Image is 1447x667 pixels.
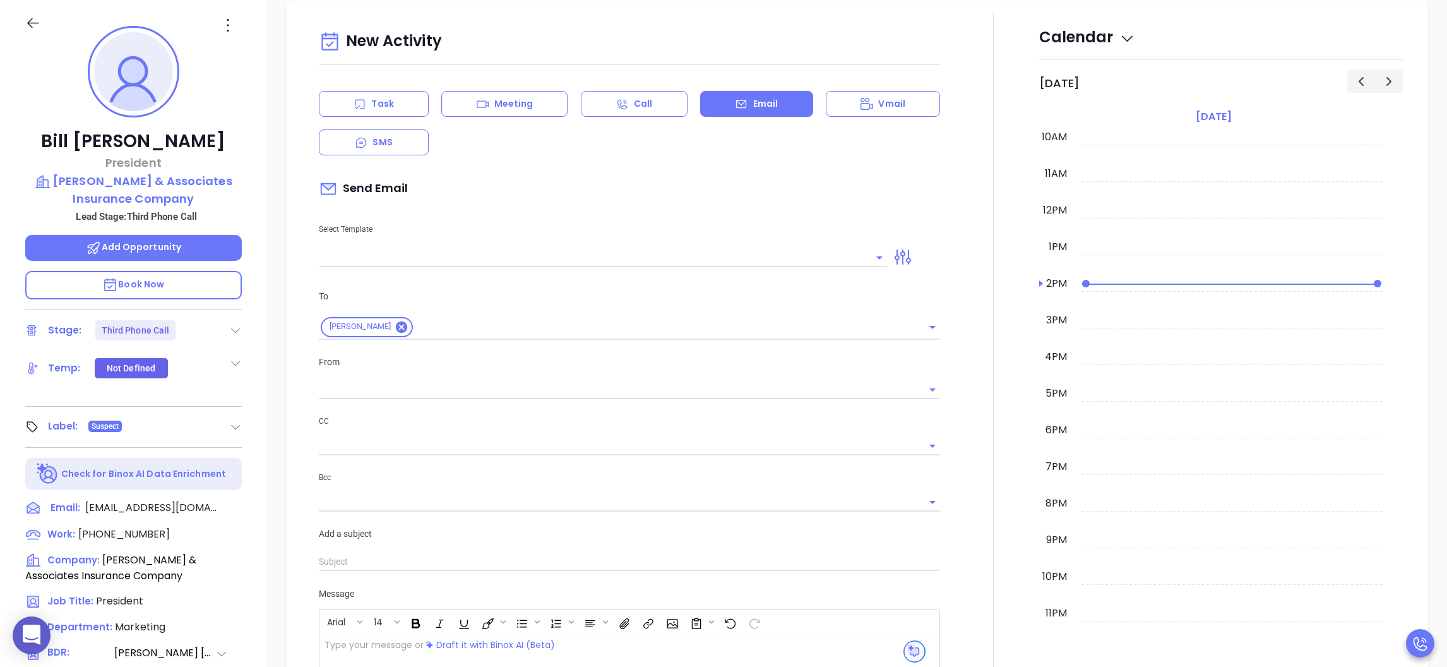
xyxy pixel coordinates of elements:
[319,471,941,484] p: Bcc
[1040,569,1069,584] div: 10pm
[37,463,59,485] img: Ai-Enrich-DaqCidB-.svg
[1044,313,1069,328] div: 3pm
[753,97,778,111] p: Email
[718,611,741,632] span: Undo
[1374,69,1403,93] button: Next day
[612,611,635,632] span: Insert Files
[372,136,392,149] p: SMS
[319,553,941,572] input: Subject
[684,611,717,632] span: Surveys
[428,611,451,632] span: Italic
[436,639,555,652] span: Draft it with Binox AI (Beta)
[510,611,543,632] span: Insert Unordered List
[320,611,366,632] span: Font family
[1043,459,1069,474] div: 7pm
[47,527,75,541] span: Work:
[94,32,173,111] img: profile-user
[924,381,941,399] button: Open
[321,616,352,625] span: Arial
[1193,108,1234,126] a: [DATE]
[319,527,941,541] p: Add a subject
[1039,129,1069,145] div: 10am
[426,641,433,649] img: svg%3e
[51,500,80,517] span: Email:
[102,320,170,340] div: Third Phone Call
[61,467,226,481] p: Check for Binox AI Data Enrichment
[1046,239,1069,255] div: 1pm
[924,437,941,455] button: Open
[1043,496,1069,511] div: 8pm
[102,278,164,291] span: Book Now
[321,317,414,337] div: [PERSON_NAME]
[48,417,78,436] div: Label:
[1039,76,1080,90] h2: [DATE]
[452,611,475,632] span: Underline
[25,130,242,153] p: Bill [PERSON_NAME]
[1042,166,1069,181] div: 11am
[578,611,611,632] span: Align
[634,97,652,111] p: Call
[319,222,888,236] p: Select Template
[115,620,165,634] span: Marketing
[85,500,218,515] span: [EMAIL_ADDRESS][DOMAIN_NAME]
[86,241,182,253] span: Add Opportunity
[636,611,659,632] span: Insert link
[107,358,155,378] div: Not Defined
[25,553,196,583] span: [PERSON_NAME] & Associates Insurance Company
[319,26,941,58] div: New Activity
[78,527,170,541] span: [PHONE_NUMBER]
[1043,423,1069,438] div: 6pm
[92,419,119,433] span: Suspect
[660,611,683,632] span: Insert Image
[367,611,403,632] span: Font size
[321,611,355,632] button: Arial
[96,594,143,608] span: President
[47,553,100,567] span: Company:
[367,611,392,632] button: 14
[1043,606,1069,621] div: 11pm
[47,594,93,608] span: Job Title:
[476,611,509,632] span: Fill color or set the text color
[47,620,112,634] span: Department:
[48,359,81,378] div: Temp:
[322,321,399,332] span: [PERSON_NAME]
[114,646,215,661] span: [PERSON_NAME] [PERSON_NAME]
[404,611,427,632] span: Bold
[878,97,905,111] p: Vmail
[319,587,941,601] p: Message
[25,154,242,171] p: President
[319,414,941,428] p: CC
[48,321,82,340] div: Stage:
[367,616,389,625] span: 14
[494,97,533,111] p: Meeting
[1039,27,1136,47] span: Calendar
[319,174,408,203] span: Send Email
[1044,276,1069,291] div: 2pm
[742,611,765,632] span: Redo
[47,646,113,661] span: BDR:
[1044,532,1069,548] div: 9pm
[32,208,242,225] p: Lead Stage: Third Phone Call
[371,97,393,111] p: Task
[1040,203,1069,218] div: 12pm
[1043,386,1069,401] div: 5pm
[1347,69,1375,93] button: Previous day
[544,611,577,632] span: Insert Ordered List
[871,249,888,267] button: Open
[319,289,941,303] p: To
[903,640,926,663] img: svg%3e
[1042,349,1069,364] div: 4pm
[924,318,941,336] button: Open
[25,172,242,207] a: [PERSON_NAME] & Associates Insurance Company
[924,493,941,511] button: Open
[319,355,941,369] p: From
